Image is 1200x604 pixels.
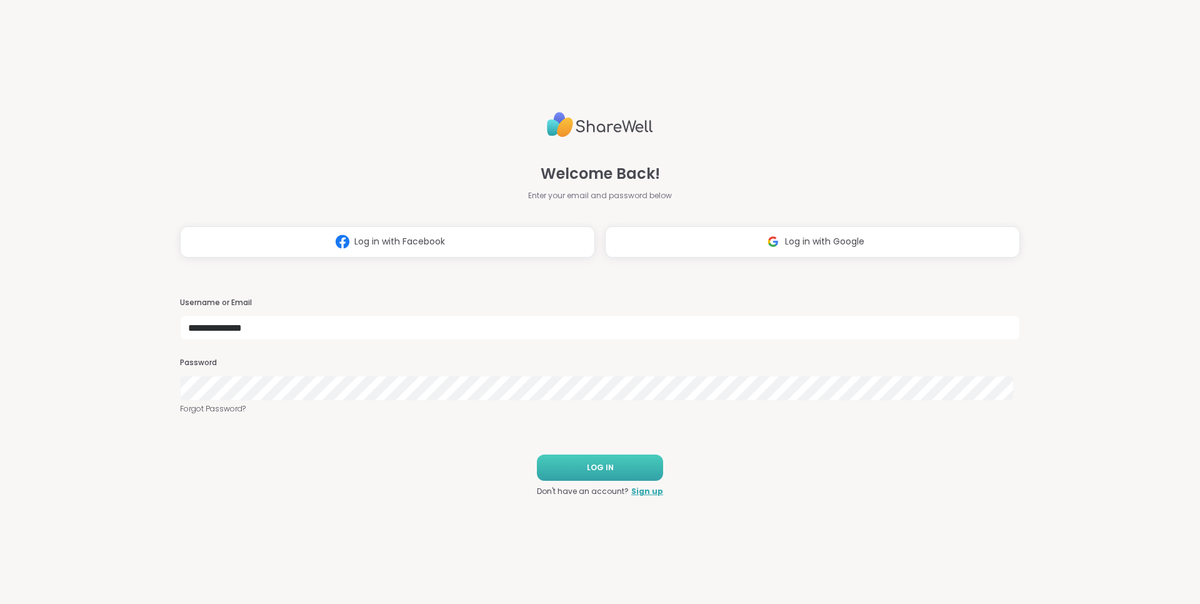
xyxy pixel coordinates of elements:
[354,235,445,248] span: Log in with Facebook
[785,235,864,248] span: Log in with Google
[547,107,653,143] img: ShareWell Logo
[587,462,614,473] span: LOG IN
[180,403,1020,415] a: Forgot Password?
[537,455,663,481] button: LOG IN
[180,298,1020,308] h3: Username or Email
[631,486,663,497] a: Sign up
[528,190,672,201] span: Enter your email and password below
[537,486,629,497] span: Don't have an account?
[331,230,354,253] img: ShareWell Logomark
[180,226,595,258] button: Log in with Facebook
[541,163,660,185] span: Welcome Back!
[605,226,1020,258] button: Log in with Google
[761,230,785,253] img: ShareWell Logomark
[180,358,1020,368] h3: Password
